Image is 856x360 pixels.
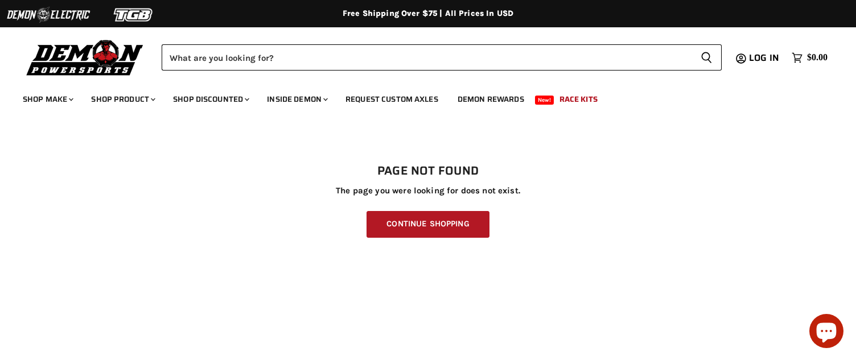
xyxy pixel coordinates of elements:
[14,83,825,111] ul: Main menu
[806,314,847,351] inbox-online-store-chat: Shopify online store chat
[14,88,80,111] a: Shop Make
[83,88,162,111] a: Shop Product
[164,88,256,111] a: Shop Discounted
[337,88,447,111] a: Request Custom Axles
[535,96,554,105] span: New!
[258,88,335,111] a: Inside Demon
[162,44,692,71] input: Search
[23,164,833,178] h1: Page not found
[692,44,722,71] button: Search
[744,53,786,63] a: Log in
[449,88,533,111] a: Demon Rewards
[367,211,489,238] a: Continue Shopping
[807,52,828,63] span: $0.00
[749,51,779,65] span: Log in
[162,44,722,71] form: Product
[23,186,833,196] p: The page you were looking for does not exist.
[23,37,147,77] img: Demon Powersports
[786,49,833,66] a: $0.00
[91,4,176,26] img: TGB Logo 2
[551,88,606,111] a: Race Kits
[6,4,91,26] img: Demon Electric Logo 2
